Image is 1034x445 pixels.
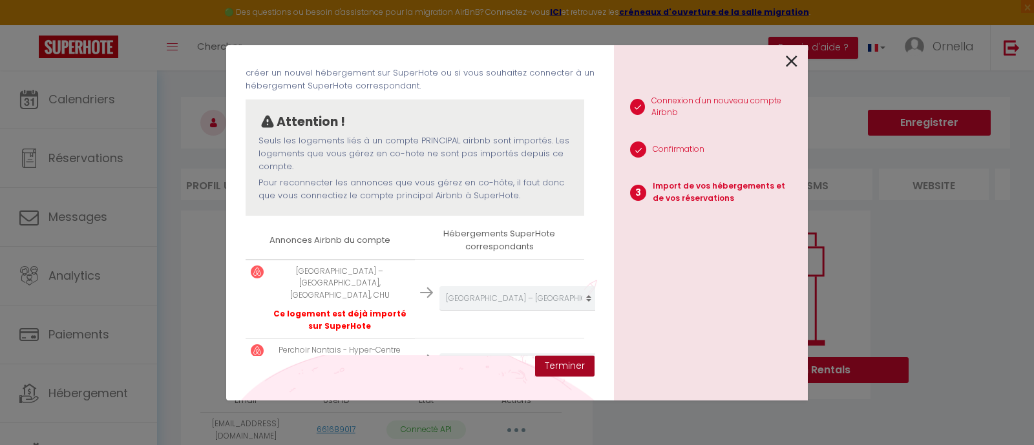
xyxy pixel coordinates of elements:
p: Connexion d'un nouveau compte Airbnb [651,95,797,119]
p: Attention ! [277,112,345,132]
p: [GEOGRAPHIC_DATA] – [GEOGRAPHIC_DATA], [GEOGRAPHIC_DATA], CHU [270,265,410,302]
p: [PERSON_NAME] sélectionner pour chaque annonce Airbnb si vous souhaitez créer un nouvel hébergeme... [246,54,595,93]
p: Seuls les logements liés à un compte PRINCIPAL airbnb sont importés. Les logements que vous gérez... [258,134,571,174]
p: Ce logement est déjà importé sur SuperHote [270,308,410,333]
p: Perchoir Nantais - Hyper-Centre [270,344,410,357]
p: Pour reconnecter les annonces que vous gérez en co-hôte, il faut donc que vous connectiez le comp... [258,176,571,203]
span: 3 [630,185,646,201]
p: Import de vos hébergements et de vos réservations [653,180,797,205]
button: Ouvrir le widget de chat LiveChat [10,5,49,44]
th: Annonces Airbnb du compte [246,222,415,259]
th: Hébergements SuperHote correspondants [415,222,584,259]
button: Terminer [535,355,595,377]
p: Confirmation [653,143,704,156]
